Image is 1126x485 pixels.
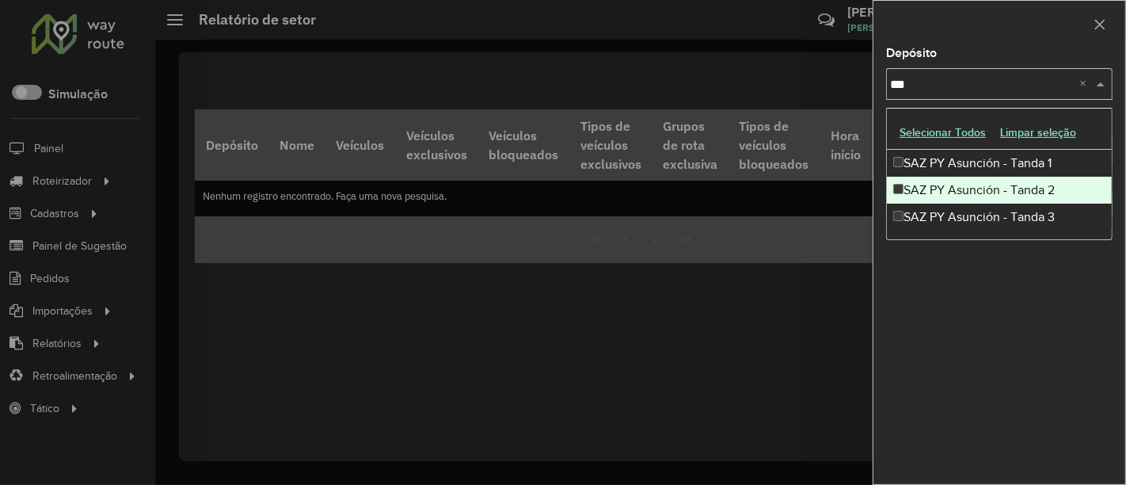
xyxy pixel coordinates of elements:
button: Selecionar Todos [892,120,993,145]
ng-dropdown-panel: Options list [886,108,1113,240]
label: Depósito [886,44,937,63]
button: Limpar seleção [993,120,1083,145]
span: Clear all [1079,74,1093,94]
div: SAZ PY Asunción - Tanda 2 [887,177,1113,204]
div: SAZ PY Asunción - Tanda 3 [887,204,1113,231]
div: SAZ PY Asunción - Tanda 1 [887,150,1113,177]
